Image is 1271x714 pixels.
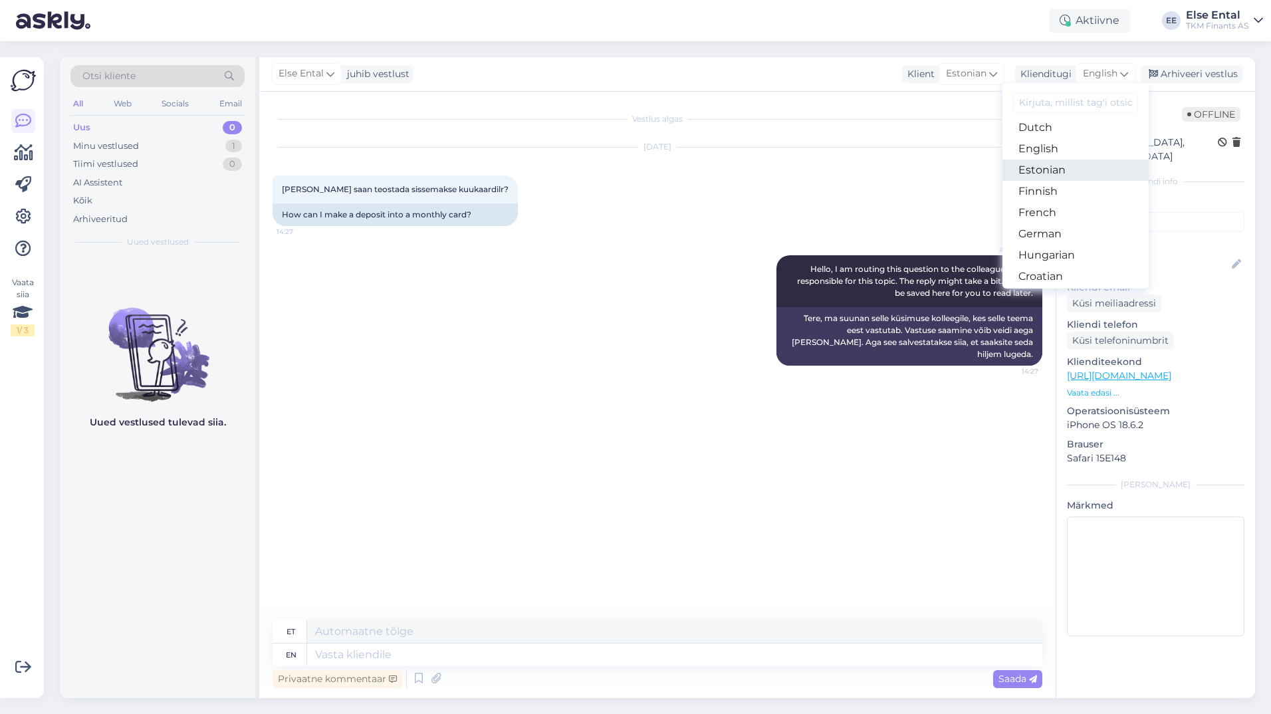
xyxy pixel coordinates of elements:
[1182,107,1240,122] span: Offline
[1067,237,1244,251] p: Kliendi nimi
[1067,195,1244,209] p: Kliendi tag'id
[225,140,242,153] div: 1
[11,68,36,93] img: Askly Logo
[1002,160,1149,181] a: Estonian
[70,95,86,112] div: All
[287,620,295,643] div: et
[73,176,122,189] div: AI Assistent
[217,95,245,112] div: Email
[60,284,255,404] img: No chats
[11,277,35,336] div: Vaata siia
[776,307,1042,366] div: Tere, ma suunan selle küsimuse kolleegile, kes selle teema eest vastutab. Vastuse saamine võib ve...
[1141,65,1243,83] div: Arhiveeri vestlus
[946,66,986,81] span: Estonian
[1067,212,1244,232] input: Lisa tag
[73,158,138,171] div: Tiimi vestlused
[1067,295,1161,312] div: Küsi meiliaadressi
[73,213,128,226] div: Arhiveeritud
[1002,181,1149,202] a: Finnish
[279,66,324,81] span: Else Ental
[223,121,242,134] div: 0
[988,245,1038,255] span: AI Assistent
[286,644,296,666] div: en
[1067,387,1244,399] p: Vaata edasi ...
[1002,117,1149,138] a: Dutch
[73,140,139,153] div: Minu vestlused
[998,673,1037,685] span: Saada
[1186,10,1263,31] a: Else EntalTKM Finants AS
[127,236,189,248] span: Uued vestlused
[902,67,935,81] div: Klient
[1067,479,1244,491] div: [PERSON_NAME]
[1002,138,1149,160] a: English
[90,416,226,429] p: Uued vestlused tulevad siia.
[277,227,326,237] span: 14:27
[1067,318,1244,332] p: Kliendi telefon
[1067,281,1244,295] p: Kliendi email
[1015,67,1072,81] div: Klienditugi
[1067,437,1244,451] p: Brauser
[273,670,402,688] div: Privaatne kommentaar
[1067,370,1171,382] a: [URL][DOMAIN_NAME]
[82,69,136,83] span: Otsi kliente
[111,95,134,112] div: Web
[342,67,409,81] div: juhib vestlust
[1162,11,1181,30] div: EE
[1067,332,1174,350] div: Küsi telefoninumbrit
[1067,404,1244,418] p: Operatsioonisüsteem
[1067,499,1244,513] p: Märkmed
[1067,355,1244,369] p: Klienditeekond
[988,366,1038,376] span: 14:27
[1083,66,1117,81] span: English
[1186,10,1248,21] div: Else Ental
[1002,266,1149,287] a: Croatian
[1049,9,1130,33] div: Aktiivne
[273,141,1042,153] div: [DATE]
[223,158,242,171] div: 0
[273,203,518,226] div: How can I make a deposit into a monthly card?
[282,184,509,194] span: [PERSON_NAME] saan teostada sissemakse kuukaardilr?
[1002,202,1149,223] a: French
[1002,245,1149,266] a: Hungarian
[1067,451,1244,465] p: Safari 15E148
[797,264,1035,298] span: Hello, I am routing this question to the colleague who is responsible for this topic. The reply m...
[1002,223,1149,245] a: German
[1068,257,1229,272] input: Lisa nimi
[1067,176,1244,187] div: Kliendi info
[73,121,90,134] div: Uus
[1067,418,1244,432] p: iPhone OS 18.6.2
[1013,92,1138,113] input: Kirjuta, millist tag'i otsid
[73,194,92,207] div: Kõik
[11,324,35,336] div: 1 / 3
[159,95,191,112] div: Socials
[273,113,1042,125] div: Vestlus algas
[1186,21,1248,31] div: TKM Finants AS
